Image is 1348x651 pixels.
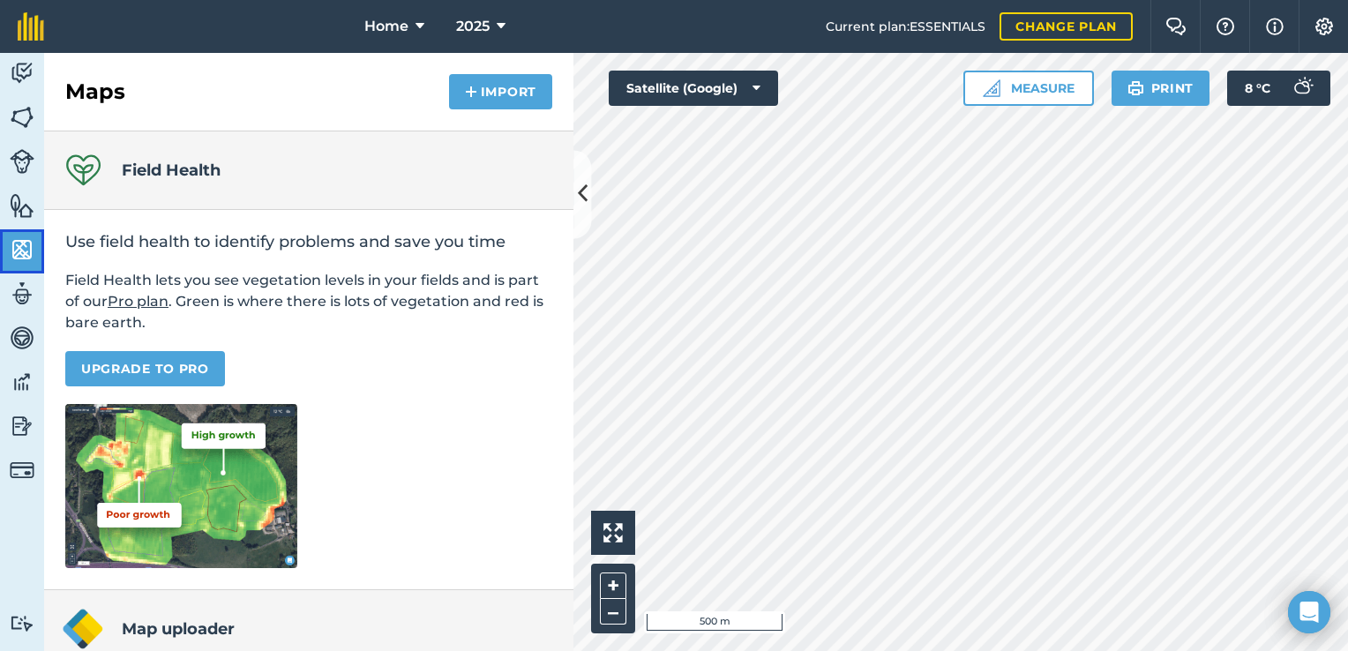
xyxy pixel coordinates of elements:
a: Change plan [1000,12,1133,41]
p: Field Health lets you see vegetation levels in your fields and is part of our . Green is where th... [65,270,552,333]
img: svg+xml;base64,PHN2ZyB4bWxucz0iaHR0cDovL3d3dy53My5vcmcvMjAwMC9zdmciIHdpZHRoPSIxNCIgaGVpZ2h0PSIyNC... [465,81,477,102]
a: Pro plan [108,293,168,310]
img: Two speech bubbles overlapping with the left bubble in the forefront [1165,18,1187,35]
button: + [600,572,626,599]
div: Open Intercom Messenger [1288,591,1330,633]
button: – [600,599,626,625]
a: Upgrade to Pro [65,351,225,386]
img: Four arrows, one pointing top left, one top right, one bottom right and the last bottom left [603,523,623,542]
img: svg+xml;base64,PD94bWwgdmVyc2lvbj0iMS4wIiBlbmNvZGluZz0idXRmLTgiPz4KPCEtLSBHZW5lcmF0b3I6IEFkb2JlIE... [10,615,34,632]
img: svg+xml;base64,PD94bWwgdmVyc2lvbj0iMS4wIiBlbmNvZGluZz0idXRmLTgiPz4KPCEtLSBHZW5lcmF0b3I6IEFkb2JlIE... [10,413,34,439]
span: Home [364,16,408,37]
img: fieldmargin Logo [18,12,44,41]
img: Map uploader logo [62,608,104,650]
img: svg+xml;base64,PD94bWwgdmVyc2lvbj0iMS4wIiBlbmNvZGluZz0idXRmLTgiPz4KPCEtLSBHZW5lcmF0b3I6IEFkb2JlIE... [10,458,34,483]
span: 2025 [456,16,490,37]
img: svg+xml;base64,PD94bWwgdmVyc2lvbj0iMS4wIiBlbmNvZGluZz0idXRmLTgiPz4KPCEtLSBHZW5lcmF0b3I6IEFkb2JlIE... [10,325,34,351]
img: svg+xml;base64,PD94bWwgdmVyc2lvbj0iMS4wIiBlbmNvZGluZz0idXRmLTgiPz4KPCEtLSBHZW5lcmF0b3I6IEFkb2JlIE... [10,60,34,86]
img: svg+xml;base64,PHN2ZyB4bWxucz0iaHR0cDovL3d3dy53My5vcmcvMjAwMC9zdmciIHdpZHRoPSIxNyIgaGVpZ2h0PSIxNy... [1266,16,1284,37]
img: svg+xml;base64,PHN2ZyB4bWxucz0iaHR0cDovL3d3dy53My5vcmcvMjAwMC9zdmciIHdpZHRoPSI1NiIgaGVpZ2h0PSI2MC... [10,192,34,219]
img: svg+xml;base64,PHN2ZyB4bWxucz0iaHR0cDovL3d3dy53My5vcmcvMjAwMC9zdmciIHdpZHRoPSI1NiIgaGVpZ2h0PSI2MC... [10,104,34,131]
img: svg+xml;base64,PD94bWwgdmVyc2lvbj0iMS4wIiBlbmNvZGluZz0idXRmLTgiPz4KPCEtLSBHZW5lcmF0b3I6IEFkb2JlIE... [10,149,34,174]
h2: Maps [65,78,125,106]
img: svg+xml;base64,PD94bWwgdmVyc2lvbj0iMS4wIiBlbmNvZGluZz0idXRmLTgiPz4KPCEtLSBHZW5lcmF0b3I6IEFkb2JlIE... [1284,71,1320,106]
h4: Field Health [122,158,221,183]
h2: Use field health to identify problems and save you time [65,231,552,252]
button: 8 °C [1227,71,1330,106]
button: Measure [963,71,1094,106]
img: svg+xml;base64,PD94bWwgdmVyc2lvbj0iMS4wIiBlbmNvZGluZz0idXRmLTgiPz4KPCEtLSBHZW5lcmF0b3I6IEFkb2JlIE... [10,369,34,395]
img: Ruler icon [983,79,1000,97]
span: Current plan : ESSENTIALS [826,17,985,36]
button: Print [1112,71,1210,106]
h4: Map uploader [122,617,235,641]
img: A cog icon [1314,18,1335,35]
img: svg+xml;base64,PHN2ZyB4bWxucz0iaHR0cDovL3d3dy53My5vcmcvMjAwMC9zdmciIHdpZHRoPSI1NiIgaGVpZ2h0PSI2MC... [10,236,34,263]
button: Satellite (Google) [609,71,778,106]
img: svg+xml;base64,PD94bWwgdmVyc2lvbj0iMS4wIiBlbmNvZGluZz0idXRmLTgiPz4KPCEtLSBHZW5lcmF0b3I6IEFkb2JlIE... [10,281,34,307]
img: A question mark icon [1215,18,1236,35]
button: Import [449,74,552,109]
span: 8 ° C [1245,71,1270,106]
img: svg+xml;base64,PHN2ZyB4bWxucz0iaHR0cDovL3d3dy53My5vcmcvMjAwMC9zdmciIHdpZHRoPSIxOSIgaGVpZ2h0PSIyNC... [1127,78,1144,99]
